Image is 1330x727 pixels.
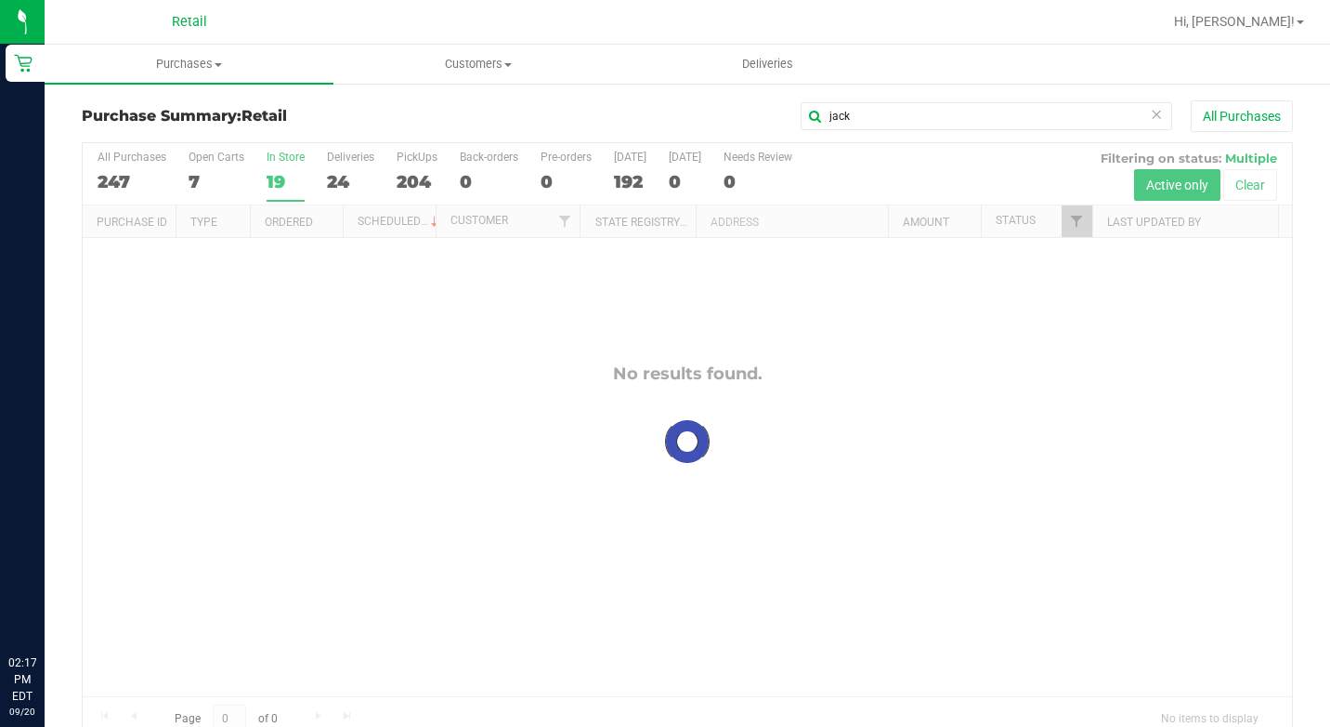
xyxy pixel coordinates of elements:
[8,654,36,705] p: 02:17 PM EDT
[55,575,77,598] iframe: Resource center unread badge
[801,102,1172,130] input: Search Purchase ID, Original ID, State Registry ID or Customer Name...
[45,45,333,84] a: Purchases
[19,578,74,634] iframe: Resource center
[717,56,818,73] span: Deliveries
[1150,102,1163,126] span: Clear
[82,108,486,125] h3: Purchase Summary:
[45,56,333,73] span: Purchases
[333,45,622,84] a: Customers
[14,54,33,73] inline-svg: Retail
[334,56,621,73] span: Customers
[172,14,207,30] span: Retail
[623,45,912,84] a: Deliveries
[1191,100,1293,132] button: All Purchases
[241,107,287,125] span: Retail
[8,705,36,719] p: 09/20
[1174,14,1295,29] span: Hi, [PERSON_NAME]!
